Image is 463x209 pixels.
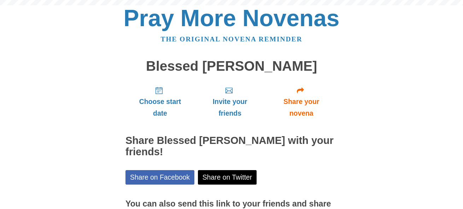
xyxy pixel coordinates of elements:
span: Choose start date [133,96,188,119]
a: Invite your friends [195,81,265,123]
span: Share your novena [272,96,330,119]
a: Choose start date [125,81,195,123]
a: The original novena reminder [161,35,303,43]
a: Share on Facebook [125,170,194,185]
a: Pray More Novenas [124,5,340,31]
span: Invite your friends [202,96,258,119]
h2: Share Blessed [PERSON_NAME] with your friends! [125,135,338,158]
a: Share your novena [265,81,338,123]
h1: Blessed [PERSON_NAME] [125,59,338,74]
a: Share on Twitter [198,170,257,185]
